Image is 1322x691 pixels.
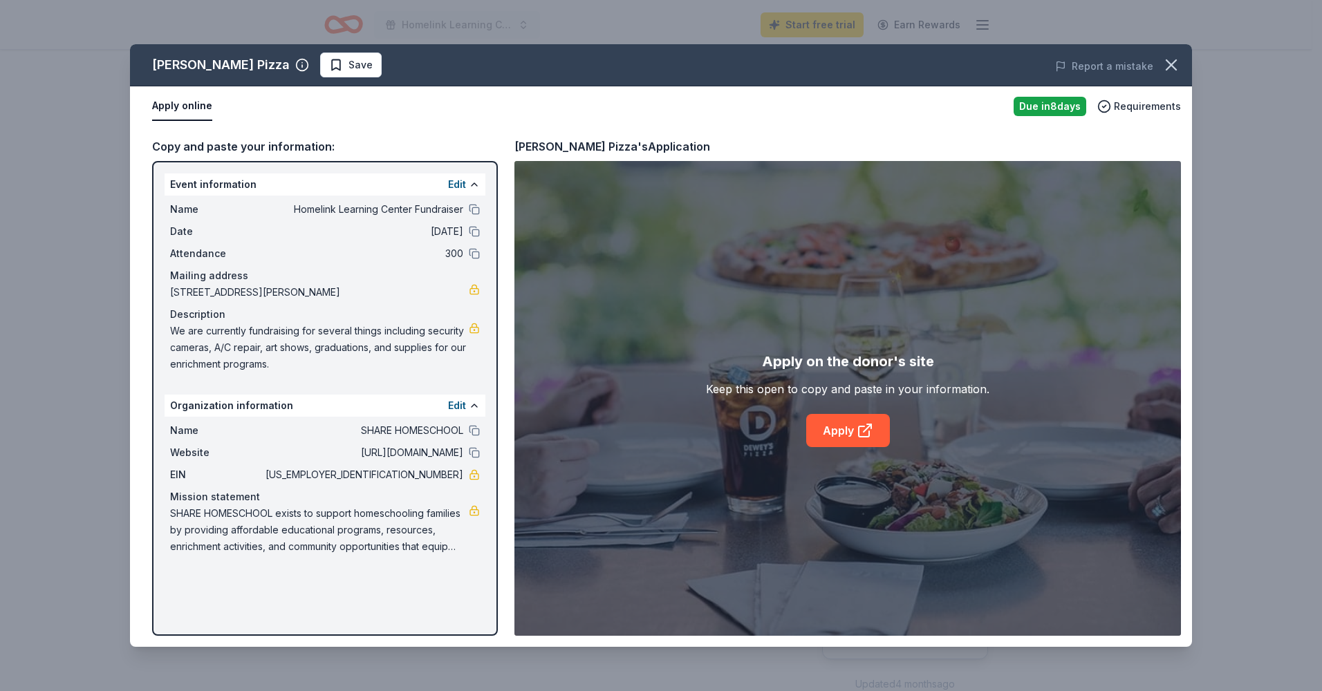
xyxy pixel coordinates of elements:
[263,201,463,218] span: Homelink Learning Center Fundraiser
[170,201,263,218] span: Name
[263,444,463,461] span: [URL][DOMAIN_NAME]
[170,267,480,284] div: Mailing address
[1014,97,1086,116] div: Due in 8 days
[170,466,263,483] span: EIN
[263,245,463,262] span: 300
[170,306,480,323] div: Description
[263,422,463,439] span: SHARE HOMESCHOOL
[152,92,212,121] button: Apply online
[152,138,498,155] div: Copy and paste your information:
[170,444,263,461] span: Website
[1097,98,1181,115] button: Requirements
[165,173,485,196] div: Event information
[170,422,263,439] span: Name
[448,176,466,193] button: Edit
[170,323,469,372] span: We are currently fundraising for several things including security cameras, A/C repair, art shows...
[806,414,890,447] a: Apply
[170,489,480,505] div: Mission statement
[152,54,290,76] div: [PERSON_NAME] Pizza
[170,505,469,555] span: SHARE HOMESCHOOL exists to support homeschooling families by providing affordable educational pro...
[448,397,466,414] button: Edit
[1114,98,1181,115] span: Requirements
[514,138,710,155] div: [PERSON_NAME] Pizza's Application
[348,57,373,73] span: Save
[263,466,463,483] span: [US_EMPLOYER_IDENTIFICATION_NUMBER]
[263,223,463,240] span: [DATE]
[706,381,989,397] div: Keep this open to copy and paste in your information.
[320,53,382,77] button: Save
[762,350,934,372] div: Apply on the donor's site
[170,284,469,301] span: [STREET_ADDRESS][PERSON_NAME]
[170,245,263,262] span: Attendance
[170,223,263,240] span: Date
[1055,58,1153,75] button: Report a mistake
[165,395,485,417] div: Organization information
